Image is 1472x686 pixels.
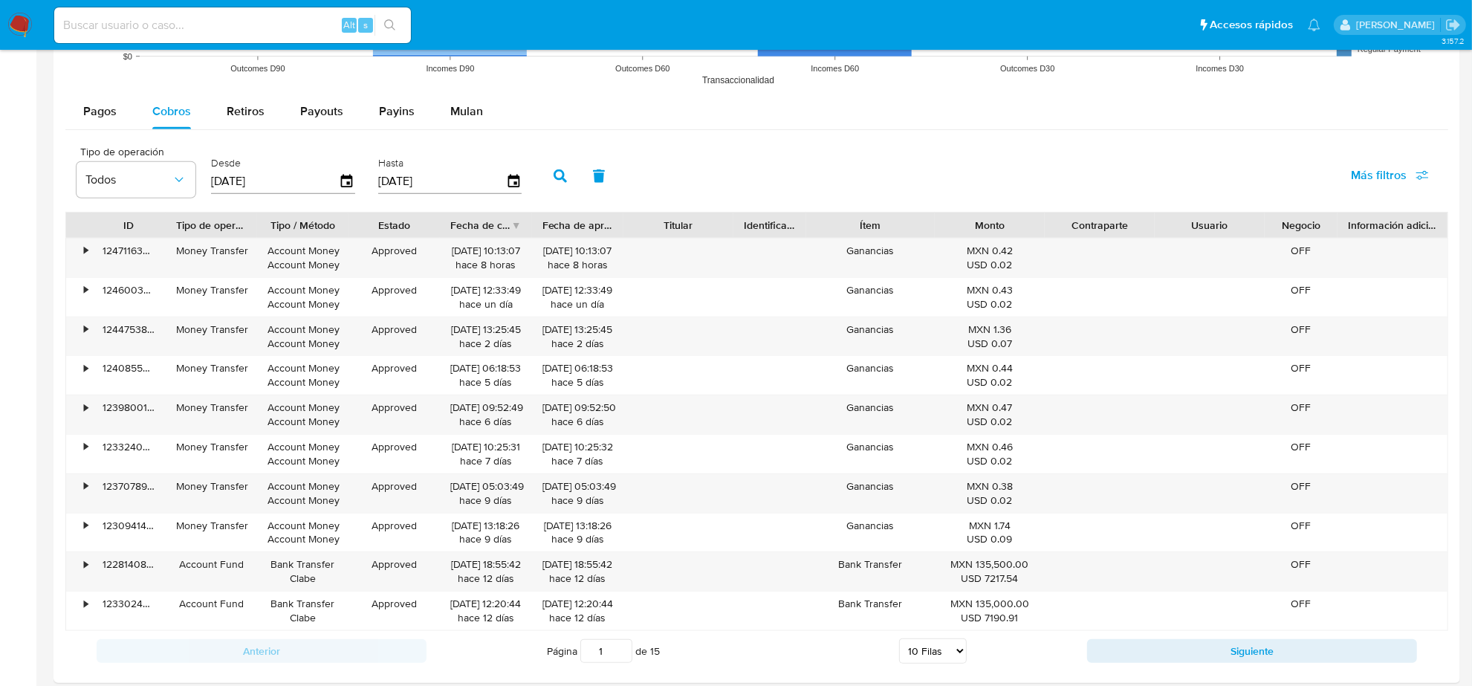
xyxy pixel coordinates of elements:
span: 3.157.2 [1442,35,1465,47]
span: Accesos rápidos [1210,17,1293,33]
p: cesar.gonzalez@mercadolibre.com.mx [1356,18,1440,32]
a: Salir [1445,17,1461,33]
span: Alt [343,18,355,32]
a: Notificaciones [1308,19,1320,31]
input: Buscar usuario o caso... [54,16,411,35]
span: s [363,18,368,32]
button: search-icon [375,15,405,36]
